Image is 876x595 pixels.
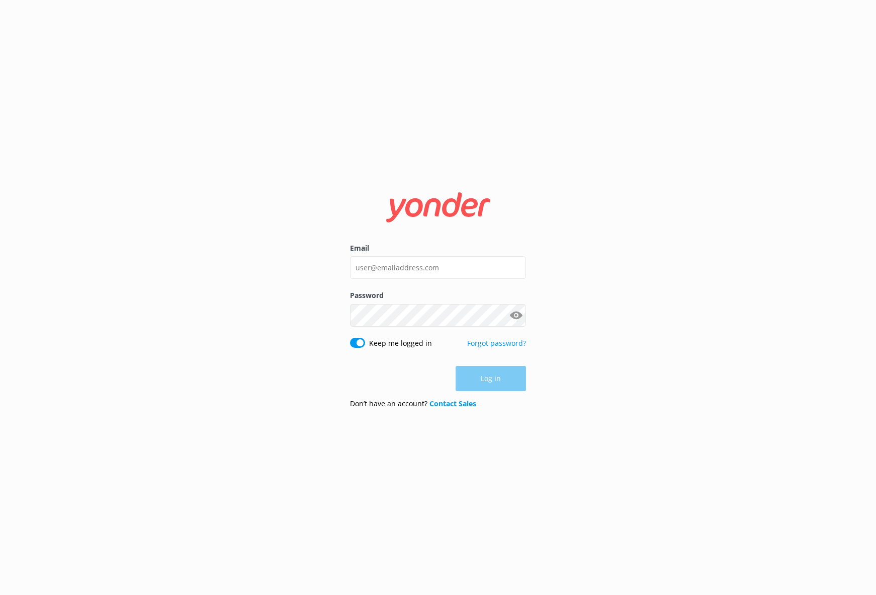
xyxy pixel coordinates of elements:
[506,305,526,325] button: Show password
[350,243,526,254] label: Email
[350,290,526,301] label: Password
[350,256,526,279] input: user@emailaddress.com
[350,398,476,409] p: Don’t have an account?
[369,338,432,349] label: Keep me logged in
[429,399,476,408] a: Contact Sales
[467,338,526,348] a: Forgot password?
